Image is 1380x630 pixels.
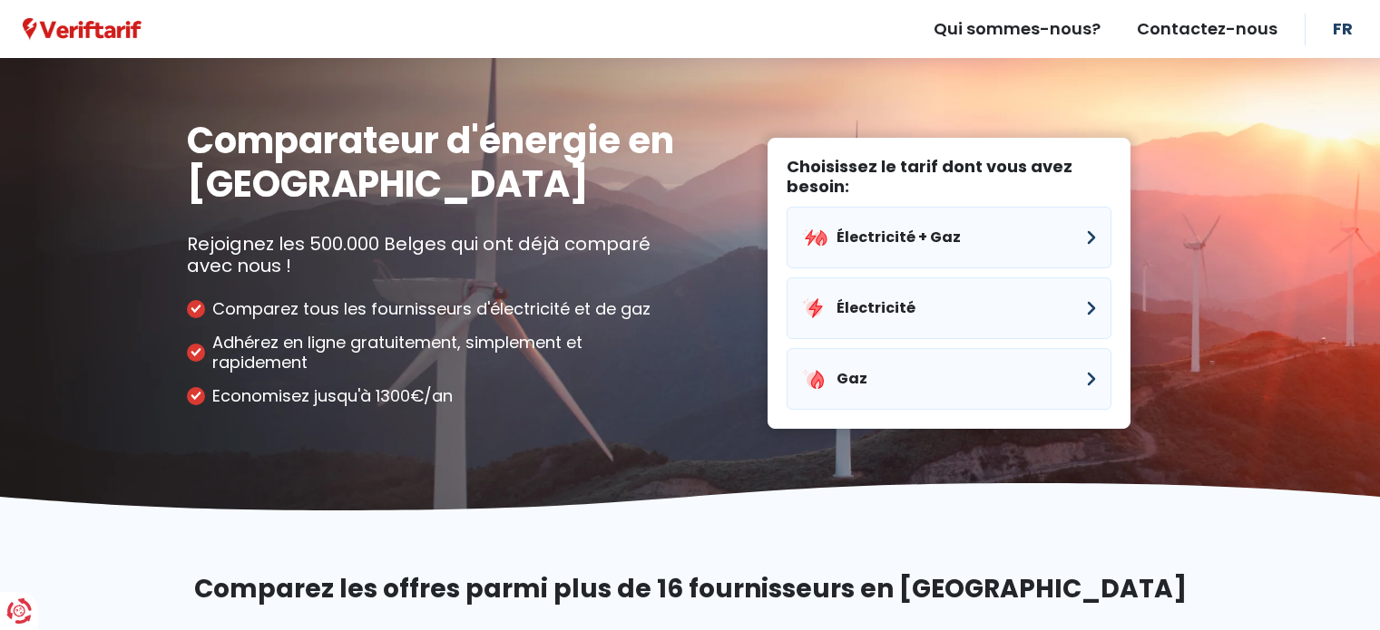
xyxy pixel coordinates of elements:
[23,18,142,41] img: Veriftarif logo
[187,333,677,373] li: Adhérez en ligne gratuitement, simplement et rapidement
[787,277,1111,339] button: Électricité
[787,207,1111,268] button: Électricité + Gaz
[187,299,677,319] li: Comparez tous les fournisseurs d'électricité et de gaz
[187,570,1194,608] h2: Comparez les offres parmi plus de 16 fournisseurs en [GEOGRAPHIC_DATA]
[187,233,677,276] p: Rejoignez les 500.000 Belges qui ont déjà comparé avec nous !
[787,348,1111,410] button: Gaz
[23,17,142,41] a: Veriftarif
[187,119,677,206] h1: Comparateur d'énergie en [GEOGRAPHIC_DATA]
[187,386,677,406] li: Economisez jusqu'à 1300€/an
[787,157,1111,196] label: Choisissez le tarif dont vous avez besoin:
